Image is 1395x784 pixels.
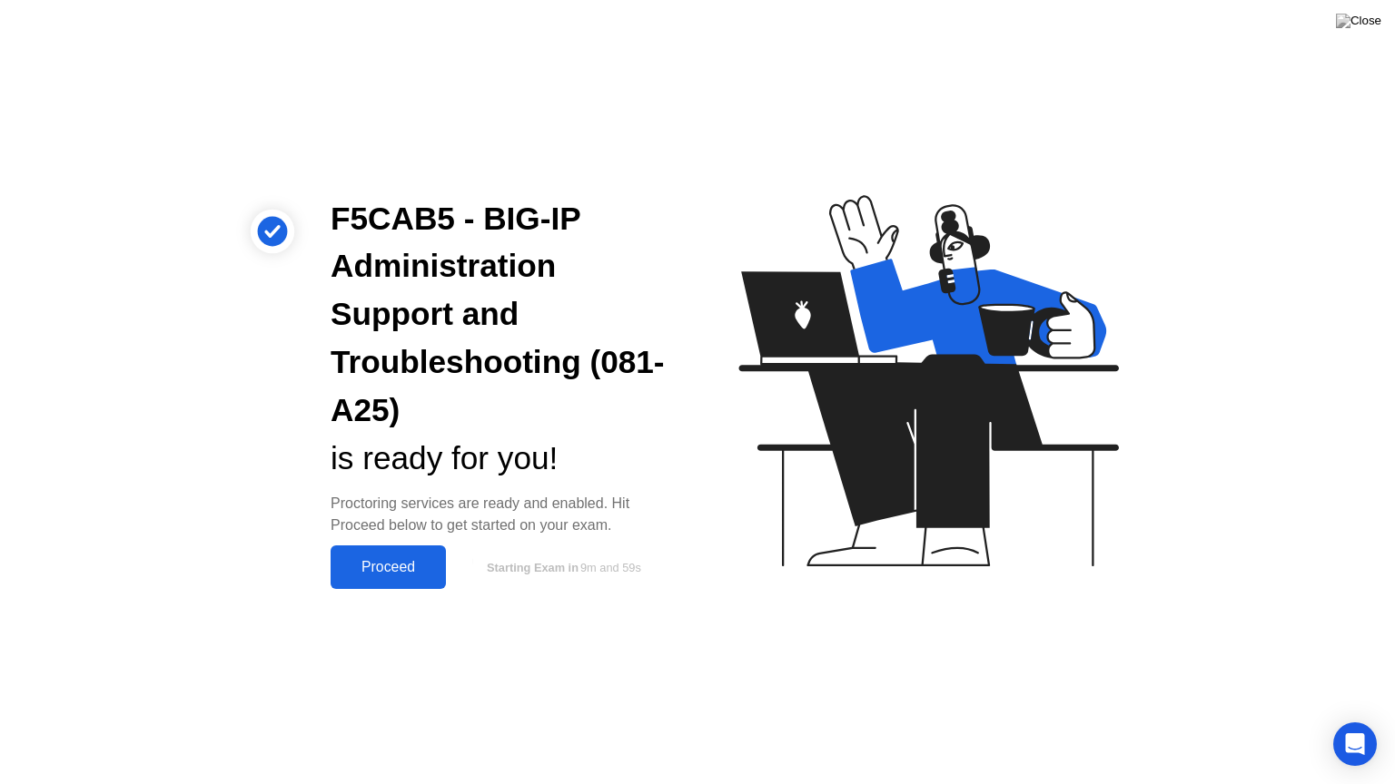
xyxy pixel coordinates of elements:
div: Open Intercom Messenger [1333,722,1377,766]
div: Proctoring services are ready and enabled. Hit Proceed below to get started on your exam. [331,493,668,536]
div: is ready for you! [331,435,668,483]
div: Proceed [336,559,440,575]
img: Close [1336,14,1381,28]
span: 9m and 59s [580,561,641,574]
button: Proceed [331,545,446,589]
button: Starting Exam in9m and 59s [455,550,668,584]
div: F5CAB5 - BIG-IP Administration Support and Troubleshooting (081-A25) [331,195,668,435]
